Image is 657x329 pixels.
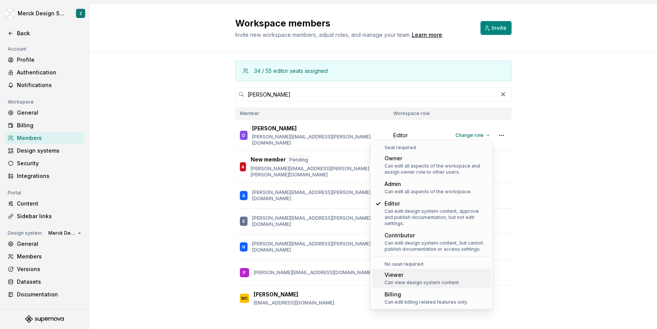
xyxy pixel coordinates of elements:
p: [EMAIL_ADDRESS][DOMAIN_NAME] [254,300,334,306]
a: Design systems [5,145,84,157]
div: 34 / 55 editor seats assigned [254,67,328,75]
div: Pending [287,156,310,164]
div: Can edit all aspects of the workspace and assign owner role to other users. [385,163,488,175]
a: Content [5,197,84,210]
p: [PERSON_NAME][EMAIL_ADDRESS][PERSON_NAME][DOMAIN_NAME] [252,134,384,146]
p: [PERSON_NAME] [252,125,297,132]
a: Profile [5,54,84,66]
p: New member [251,156,286,164]
div: Can edit billing related features only. [385,299,468,305]
div: Editor [385,200,488,207]
div: A [242,192,245,199]
div: Design systems [17,147,81,155]
div: Billing [385,291,468,298]
div: Versions [17,265,81,273]
div: Suggestions [371,140,493,309]
div: Profile [17,56,81,64]
img: 317a9594-9ec3-41ad-b59a-e557b98ff41d.png [5,9,15,18]
p: [PERSON_NAME][EMAIL_ADDRESS][DOMAIN_NAME] [254,270,373,276]
div: No seat required [372,261,491,267]
span: Merck Design System [48,230,75,236]
h2: Workspace members [235,17,471,30]
span: Change role [456,132,484,138]
div: Viewer [385,271,460,279]
p: [PERSON_NAME][EMAIL_ADDRESS][PERSON_NAME][PERSON_NAME][DOMAIN_NAME] [251,166,384,178]
a: Billing [5,119,84,132]
div: General [17,240,81,248]
a: Integrations [5,170,84,182]
div: Datasets [17,278,81,286]
div: Owner [385,155,488,162]
div: E [243,217,245,225]
div: Can view design system content. [385,280,460,286]
div: A [241,163,244,171]
div: Notifications [17,81,81,89]
div: N [242,243,245,251]
span: . [411,32,443,38]
div: Members [17,134,81,142]
a: Learn more [412,31,442,39]
div: Billing [17,122,81,129]
svg: Supernova Logo [25,315,64,323]
div: Design system [5,229,45,238]
div: D [242,132,245,139]
div: Documentation [17,291,81,298]
div: Integrations [17,172,81,180]
div: Security [17,160,81,167]
div: Z [79,10,82,16]
div: Portal [5,188,24,197]
div: Content [17,200,81,207]
p: [PERSON_NAME][EMAIL_ADDRESS][PERSON_NAME][DOMAIN_NAME] [252,189,384,202]
span: Editor [393,132,408,139]
div: Authentication [17,69,81,76]
div: Members [17,253,81,260]
div: Admin [385,180,472,188]
div: WC [241,294,248,302]
a: Authentication [5,66,84,79]
p: [PERSON_NAME] [254,291,298,298]
button: Invite [480,21,512,35]
a: Datasets [5,276,84,288]
a: Sidebar links [5,210,84,222]
a: Back [5,27,84,39]
div: General [17,109,81,117]
div: Merck Design System [18,10,67,17]
a: General [5,238,84,250]
div: Can edit all aspects of the workspace. [385,189,472,195]
th: Member [235,107,389,120]
span: Invite [492,24,507,32]
a: Versions [5,263,84,275]
a: Documentation [5,288,84,301]
span: Invite new workspace members, adjust roles, and manage your team. [235,31,411,38]
button: Merck Design SystemZ [2,5,87,22]
input: Search in members... [244,87,498,101]
div: Sidebar links [17,212,81,220]
a: Notifications [5,79,84,91]
div: P [243,269,246,276]
a: Security [5,157,84,169]
a: Members [5,250,84,263]
div: Seat required [372,145,491,151]
button: Change role [452,130,493,141]
div: Can edit design system content, but cannot publish documentation or access settings. [385,240,488,252]
div: Back [17,30,81,37]
div: Workspace [5,97,37,107]
a: Members [5,132,84,144]
div: Account [5,44,30,54]
th: Workspace role [389,107,447,120]
a: General [5,107,84,119]
p: [PERSON_NAME][EMAIL_ADDRESS][PERSON_NAME][DOMAIN_NAME] [252,215,384,227]
div: Can edit design system content, approve and publish documentation, but not edit settings. [385,208,488,227]
p: [PERSON_NAME][EMAIL_ADDRESS][PERSON_NAME][DOMAIN_NAME] [252,241,384,253]
div: Contributor [385,232,488,239]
